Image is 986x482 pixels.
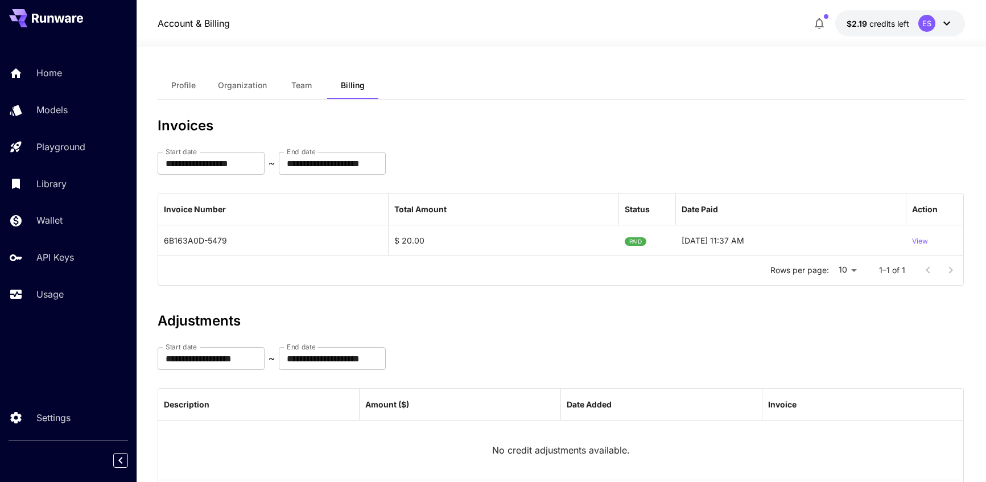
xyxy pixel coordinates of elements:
[158,17,230,30] a: Account & Billing
[394,204,447,214] div: Total Amount
[365,399,409,409] div: Amount ($)
[164,399,209,409] div: Description
[676,225,906,255] div: 10-06-2025 11:37 AM
[36,177,67,191] p: Library
[912,204,938,214] div: Action
[389,225,619,255] div: $ 20.00
[171,80,196,90] span: Profile
[768,399,797,409] div: Invoice
[918,15,935,32] div: ES
[287,342,315,352] label: End date
[625,204,650,214] div: Status
[122,450,137,471] div: Collapse sidebar
[158,225,389,255] div: 6B163A0D-5479
[158,118,964,134] h3: Invoices
[158,17,230,30] nav: breadcrumb
[36,103,68,117] p: Models
[287,147,315,156] label: End date
[166,147,197,156] label: Start date
[36,66,62,80] p: Home
[113,453,128,468] button: Collapse sidebar
[158,313,964,329] h3: Adjustments
[879,265,905,276] p: 1–1 of 1
[770,265,829,276] p: Rows per page:
[166,342,197,352] label: Start date
[847,18,909,30] div: $2.18706
[36,140,85,154] p: Playground
[36,213,63,227] p: Wallet
[912,226,928,255] button: View
[164,204,226,214] div: Invoice Number
[269,352,275,365] p: ~
[36,250,74,264] p: API Keys
[847,19,869,28] span: $2.19
[218,80,267,90] span: Organization
[834,262,861,278] div: 10
[269,156,275,170] p: ~
[492,443,630,457] p: No credit adjustments available.
[341,80,365,90] span: Billing
[36,411,71,425] p: Settings
[36,287,64,301] p: Usage
[682,204,718,214] div: Date Paid
[869,19,909,28] span: credits left
[625,227,646,256] span: PAID
[835,10,965,36] button: $2.18706ES
[567,399,612,409] div: Date Added
[912,236,928,247] p: View
[291,80,312,90] span: Team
